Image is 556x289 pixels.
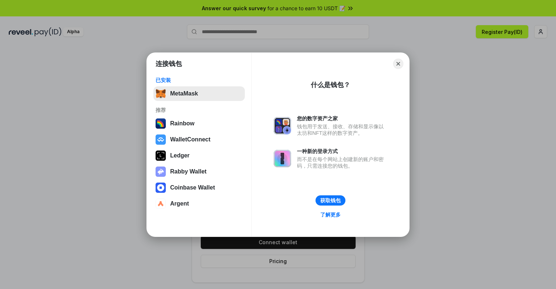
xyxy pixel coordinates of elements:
div: 什么是钱包？ [311,81,350,89]
button: 获取钱包 [316,195,345,206]
img: svg+xml,%3Csvg%20xmlns%3D%22http%3A%2F%2Fwww.w3.org%2F2000%2Fsvg%22%20width%3D%2228%22%20height%3... [156,151,166,161]
div: MetaMask [170,90,198,97]
button: Coinbase Wallet [153,180,245,195]
button: MetaMask [153,86,245,101]
h1: 连接钱包 [156,59,182,68]
div: 获取钱包 [320,197,341,204]
img: svg+xml,%3Csvg%20width%3D%2228%22%20height%3D%2228%22%20viewBox%3D%220%200%2028%2028%22%20fill%3D... [156,183,166,193]
div: Coinbase Wallet [170,184,215,191]
button: Rainbow [153,116,245,131]
div: WalletConnect [170,136,211,143]
img: svg+xml,%3Csvg%20width%3D%2228%22%20height%3D%2228%22%20viewBox%3D%220%200%2028%2028%22%20fill%3D... [156,134,166,145]
a: 了解更多 [316,210,345,219]
img: svg+xml,%3Csvg%20fill%3D%22none%22%20height%3D%2233%22%20viewBox%3D%220%200%2035%2033%22%20width%... [156,89,166,99]
button: Ledger [153,148,245,163]
div: Rainbow [170,120,195,127]
div: 已安装 [156,77,243,83]
button: WalletConnect [153,132,245,147]
img: svg+xml,%3Csvg%20width%3D%22120%22%20height%3D%22120%22%20viewBox%3D%220%200%20120%20120%22%20fil... [156,118,166,129]
button: Rabby Wallet [153,164,245,179]
div: Ledger [170,152,189,159]
img: svg+xml,%3Csvg%20xmlns%3D%22http%3A%2F%2Fwww.w3.org%2F2000%2Fsvg%22%20fill%3D%22none%22%20viewBox... [274,150,291,167]
button: Argent [153,196,245,211]
img: svg+xml,%3Csvg%20xmlns%3D%22http%3A%2F%2Fwww.w3.org%2F2000%2Fsvg%22%20fill%3D%22none%22%20viewBox... [274,117,291,134]
img: svg+xml,%3Csvg%20xmlns%3D%22http%3A%2F%2Fwww.w3.org%2F2000%2Fsvg%22%20fill%3D%22none%22%20viewBox... [156,167,166,177]
div: Rabby Wallet [170,168,207,175]
div: 一种新的登录方式 [297,148,387,155]
button: Close [393,59,403,69]
div: 您的数字资产之家 [297,115,387,122]
div: 钱包用于发送、接收、存储和显示像以太坊和NFT这样的数字资产。 [297,123,387,136]
div: 推荐 [156,107,243,113]
div: 而不是在每个网站上创建新的账户和密码，只需连接您的钱包。 [297,156,387,169]
div: Argent [170,200,189,207]
div: 了解更多 [320,211,341,218]
img: svg+xml,%3Csvg%20width%3D%2228%22%20height%3D%2228%22%20viewBox%3D%220%200%2028%2028%22%20fill%3D... [156,199,166,209]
